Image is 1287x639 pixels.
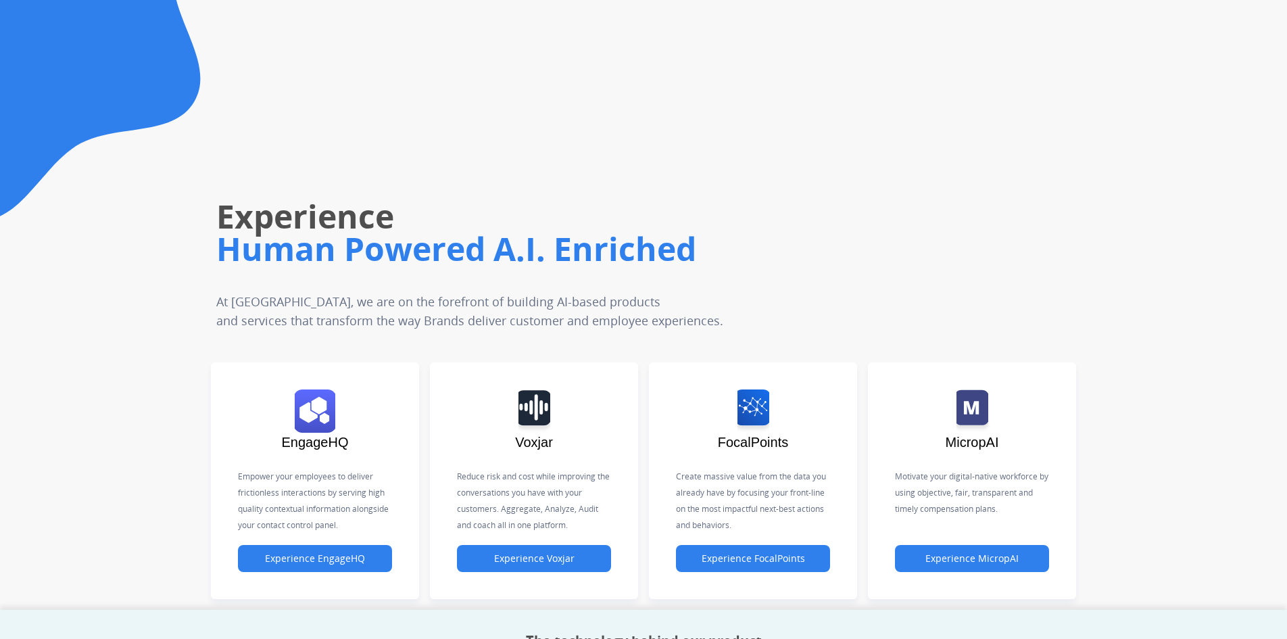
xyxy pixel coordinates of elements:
[676,545,830,572] button: Experience FocalPoints
[515,435,553,450] span: Voxjar
[295,389,335,433] img: logo
[282,435,349,450] span: EngageHQ
[238,553,392,565] a: Experience EngageHQ
[676,553,830,565] a: Experience FocalPoints
[457,553,611,565] a: Experience Voxjar
[895,545,1049,572] button: Experience MicropAI
[457,545,611,572] button: Experience Voxjar
[737,389,769,433] img: logo
[518,389,550,433] img: logo
[895,553,1049,565] a: Experience MicropAI
[216,292,822,330] p: At [GEOGRAPHIC_DATA], we are on the forefront of building AI-based products and services that tra...
[216,227,908,270] h1: Human Powered A.I. Enriched
[457,469,611,534] p: Reduce risk and cost while improving the conversations you have with your customers. Aggregate, A...
[676,469,830,534] p: Create massive value from the data you already have by focusing your front-line on the most impac...
[956,389,988,433] img: logo
[238,545,392,572] button: Experience EngageHQ
[946,435,999,450] span: MicropAI
[216,195,908,238] h1: Experience
[718,435,789,450] span: FocalPoints
[238,469,392,534] p: Empower your employees to deliver frictionless interactions by serving high quality contextual in...
[895,469,1049,517] p: Motivate your digital-native workforce by using objective, fair, transparent and timely compensat...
